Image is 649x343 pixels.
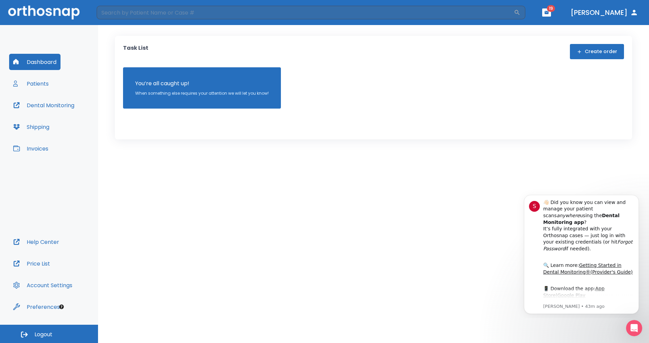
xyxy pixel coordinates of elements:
a: App Store [29,97,91,109]
span: Logout [34,331,52,338]
button: Invoices [9,140,52,157]
iframe: Intercom notifications message [514,189,649,318]
button: Dental Monitoring [9,97,78,113]
img: Orthosnap [8,5,80,19]
button: Dashboard [9,54,61,70]
button: Patients [9,75,53,92]
button: Preferences [9,299,64,315]
p: When something else requires your attention we will let you know! [135,90,269,96]
button: Create order [570,44,624,59]
button: Price List [9,255,54,272]
span: 19 [547,5,555,12]
div: 📱 Download the app: | ​ Let us know if you need help getting started! [29,97,120,130]
a: Google Play [44,104,72,109]
button: Account Settings [9,277,76,293]
input: Search by Patient Name or Case # [97,6,514,19]
div: Tooltip anchor [58,304,65,310]
button: [PERSON_NAME] [568,6,641,19]
p: You’re all caught up! [135,79,269,88]
button: Shipping [9,119,53,135]
iframe: Intercom live chat [626,320,642,336]
p: Task List [123,44,148,59]
p: Message from Stephany, sent 43m ago [29,115,120,121]
button: Help Center [9,234,63,250]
